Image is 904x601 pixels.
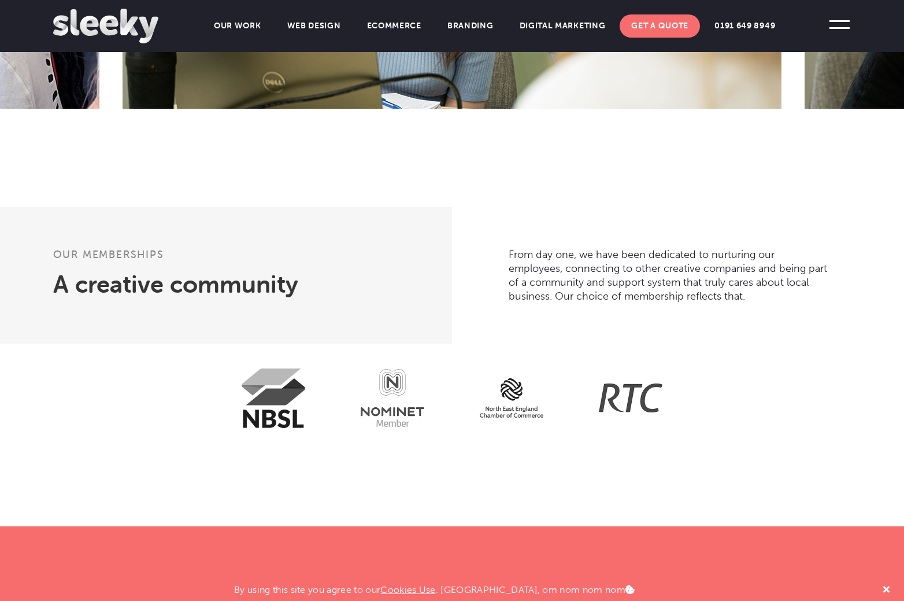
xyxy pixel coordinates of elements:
[599,384,662,412] img: RTC
[361,369,424,427] img: Nominet Member
[242,368,305,428] img: NBSL
[380,584,436,595] a: Cookies Use
[436,14,505,38] a: Branding
[202,14,273,38] a: Our Work
[355,14,433,38] a: Ecommerce
[53,270,408,298] h2: A creative community
[508,14,617,38] a: Digital Marketing
[620,14,700,38] a: Get A Quote
[703,14,787,38] a: 0191 649 8949
[53,248,408,270] h3: Our memberships
[480,378,543,418] img: North East Chamber of Commerce
[509,248,829,303] p: From day one, we have been dedicated to nurturing our employees, connecting to other creative com...
[234,578,635,595] p: By using this site you agree to our . [GEOGRAPHIC_DATA], om nom nom nom
[53,9,158,43] img: Sleeky Web Design Newcastle
[276,14,353,38] a: Web Design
